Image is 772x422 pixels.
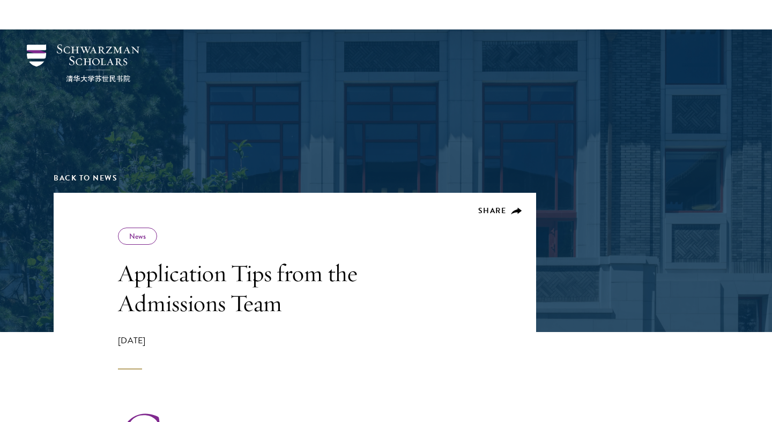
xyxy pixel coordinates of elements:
[118,258,424,318] h1: Application Tips from the Admissions Team
[27,44,139,82] img: Schwarzman Scholars
[54,172,117,184] a: Back to News
[478,205,507,216] span: Share
[478,206,523,216] button: Share
[118,334,424,370] div: [DATE]
[129,231,146,242] a: News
